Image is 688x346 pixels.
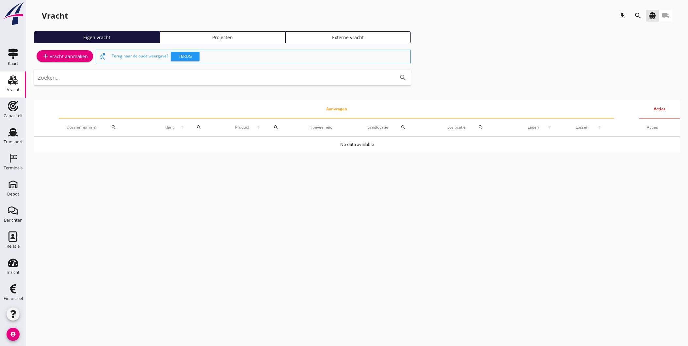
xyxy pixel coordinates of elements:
[111,125,116,130] i: search
[647,124,672,130] div: Acties
[310,124,352,130] div: Hoeveelheid
[37,50,93,62] a: Vracht aanmaken
[401,125,406,130] i: search
[618,12,626,20] i: download
[4,166,23,170] div: Terminals
[543,125,556,130] i: arrow_upward
[285,31,411,43] a: Externe vracht
[662,12,670,20] i: local_shipping
[447,119,508,135] div: Loslocatie
[634,12,642,20] i: search
[572,124,593,130] span: Lossen
[42,10,68,21] div: Vracht
[173,53,197,60] div: Terug
[524,124,543,130] span: Laden
[67,119,146,135] div: Dossier nummer
[196,125,201,130] i: search
[112,50,408,63] div: Terug naar de oude weergave?
[4,140,23,144] div: Transport
[162,124,177,130] span: Klant
[4,114,23,118] div: Capaciteit
[288,34,408,41] div: Externe vracht
[99,53,106,60] i: switch_access_shortcut
[4,296,23,301] div: Financieel
[639,100,680,118] th: Acties
[232,124,252,130] span: Product
[7,270,20,275] div: Inzicht
[1,2,25,26] img: logo-small.a267ee39.svg
[399,74,407,82] i: search
[4,218,23,222] div: Berichten
[59,100,614,118] th: Aanvragen
[7,87,20,92] div: Vracht
[593,125,606,130] i: arrow_upward
[38,72,389,83] input: Zoeken...
[648,12,656,20] i: directions_boat
[7,328,20,341] i: account_circle
[34,31,160,43] a: Eigen vracht
[42,52,50,60] i: add
[252,125,264,130] i: arrow_upward
[42,52,88,60] div: Vracht aanmaken
[171,52,200,61] button: Terug
[7,244,20,248] div: Relatie
[367,119,432,135] div: Laadlocatie
[177,125,188,130] i: arrow_upward
[34,137,680,152] td: No data available
[160,31,285,43] a: Projecten
[7,192,19,196] div: Depot
[478,125,483,130] i: search
[163,34,282,41] div: Projecten
[37,34,157,41] div: Eigen vracht
[273,125,279,130] i: search
[8,61,18,66] div: Kaart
